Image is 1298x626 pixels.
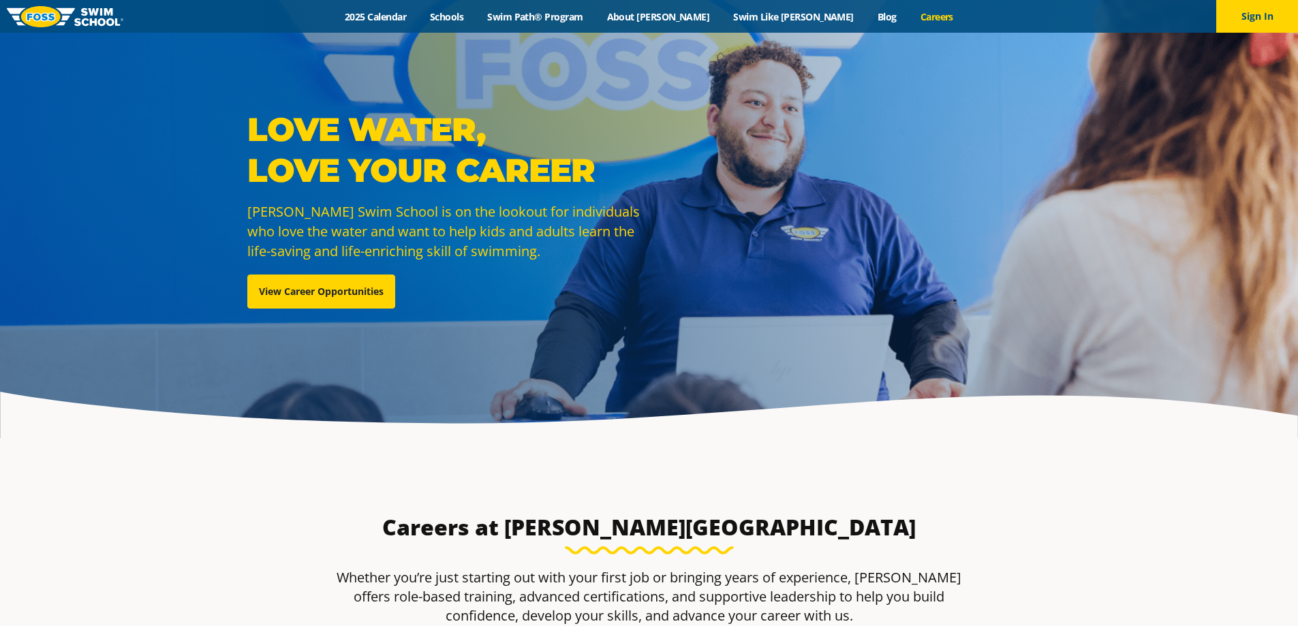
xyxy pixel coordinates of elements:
p: Whether you’re just starting out with your first job or bringing years of experience, [PERSON_NAM... [328,568,971,625]
a: Schools [418,10,476,23]
span: [PERSON_NAME] Swim School is on the lookout for individuals who love the water and want to help k... [247,202,640,260]
p: Love Water, Love Your Career [247,109,643,191]
a: View Career Opportunities [247,275,395,309]
a: About [PERSON_NAME] [595,10,722,23]
h3: Careers at [PERSON_NAME][GEOGRAPHIC_DATA] [328,514,971,541]
a: Swim Like [PERSON_NAME] [722,10,866,23]
img: FOSS Swim School Logo [7,6,123,27]
a: Blog [865,10,908,23]
a: 2025 Calendar [333,10,418,23]
a: Swim Path® Program [476,10,595,23]
a: Careers [908,10,965,23]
